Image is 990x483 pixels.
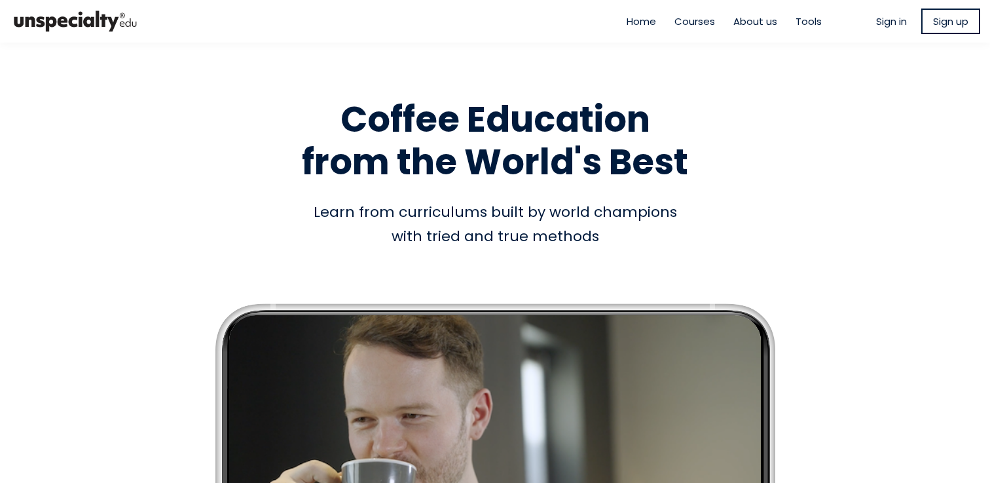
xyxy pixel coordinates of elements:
[674,14,715,29] a: Courses
[122,200,868,249] div: Learn from curriculums built by world champions with tried and true methods
[733,14,777,29] a: About us
[921,9,980,34] a: Sign up
[796,14,822,29] a: Tools
[933,14,968,29] span: Sign up
[627,14,656,29] a: Home
[876,14,907,29] a: Sign in
[122,98,868,184] h1: Coffee Education from the World's Best
[10,5,141,37] img: bc390a18feecddb333977e298b3a00a1.png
